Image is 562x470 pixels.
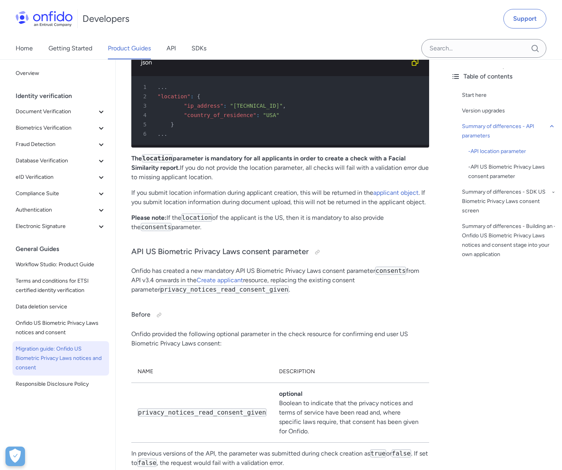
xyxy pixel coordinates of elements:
button: Compliance Suite [13,186,109,201]
code: false [392,449,411,458]
a: Start here [462,91,556,100]
code: location [142,154,173,162]
button: Authentication [13,202,109,218]
strong: Please note: [131,214,166,221]
span: ... [158,84,167,90]
div: General Guides [16,241,112,257]
img: Onfido Logo [16,11,73,27]
a: Summary of differences - Building an Onfido US Biometric Privacy Laws notices and consent stage i... [462,222,556,259]
p: If the of the applicant is the US, then it is mandatory to also provide the parameter. [131,213,429,232]
p: Onfido provided the following optional parameter in the check resource for confirming end user US... [131,329,429,348]
code: privacy_notices_read_consent_given [160,285,289,294]
a: SDKs [192,37,206,59]
div: - API location parameter [468,147,556,156]
p: In previous versions of the API, the parameter was submitted during check creation as or . If set... [131,449,429,468]
th: Description [273,361,429,383]
div: - API US Biometric Privacy Laws consent parameter [468,162,556,181]
button: Biometrics Verification [13,120,109,136]
span: Terms and conditions for ETSI certified identity verification [16,276,106,295]
span: eID Verification [16,173,97,182]
p: If you do not provide the location parameter, all checks will fail with a validation error due to... [131,154,429,182]
a: API [166,37,176,59]
span: Database Verification [16,156,97,166]
strong: The parameter is mandatory for all applicants in order to create a check with a Facial Similarity... [131,155,406,171]
span: ... [158,131,167,137]
p: Onfido has created a new mandatory API US Biometric Privacy Laws consent parameter from API v3.4 ... [131,266,429,294]
code: true [370,449,386,458]
span: 6 [134,129,152,139]
code: location [181,214,212,222]
a: Product Guides [108,37,151,59]
span: Responsible Disclosure Policy [16,379,106,389]
a: Version upgrades [462,106,556,116]
span: Fraud Detection [16,140,97,149]
a: Home [16,37,33,59]
a: Workflow Studio: Product Guide [13,257,109,272]
span: { [197,93,200,100]
span: "ip_address" [184,103,223,109]
a: Responsible Disclosure Policy [13,376,109,392]
div: json [141,58,407,67]
input: Onfido search input field [421,39,546,58]
a: Summary of differences - SDK US Biometric Privacy Laws consent screen [462,187,556,215]
span: Biometrics Verification [16,123,97,133]
a: -API US Biometric Privacy Laws consent parameter [468,162,556,181]
button: Fraud Detection [13,137,109,152]
span: Workflow Studio: Product Guide [16,260,106,269]
span: 2 [134,92,152,101]
span: "USA" [263,112,279,118]
span: Compliance Suite [16,189,97,198]
div: Table of contents [451,72,556,81]
th: Name [131,361,273,383]
span: , [283,103,286,109]
span: 3 [134,101,152,110]
button: Database Verification [13,153,109,169]
a: Terms and conditions for ETSI certified identity verification [13,273,109,298]
a: Support [503,9,546,28]
button: Copy code snippet button [407,55,423,70]
span: Data deletion service [16,302,106,312]
span: : [224,103,227,109]
a: Create applicant [197,276,243,284]
code: false [137,459,157,467]
span: Overview [16,69,106,78]
a: Summary of differences - API parameters [462,122,556,141]
h1: Developers [82,12,129,25]
a: Getting Started [48,37,92,59]
p: If you submit location information during applicant creation, this will be returned in the . If y... [131,188,429,207]
span: "location" [158,93,190,100]
span: 5 [134,120,152,129]
a: applicant object [373,189,419,196]
button: Open Preferences [5,447,25,466]
span: Migration guide: Onfido US Biometric Privacy Laws notices and consent [16,344,106,372]
a: -API location parameter [468,147,556,156]
td: Boolean to indicate that the privacy notices and terms of service have been read and, where speci... [273,383,429,443]
code: consents [375,267,406,275]
a: Overview [13,66,109,81]
span: "[TECHNICAL_ID]" [230,103,283,109]
button: Electronic Signature [13,219,109,234]
a: Migration guide: Onfido US Biometric Privacy Laws notices and consent [13,341,109,376]
a: Onfido US Biometric Privacy Laws notices and consent [13,315,109,340]
span: Onfido US Biometric Privacy Laws notices and consent [16,319,106,337]
strong: optional [279,390,302,397]
code: consents [141,223,172,231]
span: } [171,121,174,128]
a: Data deletion service [13,299,109,315]
span: 4 [134,110,152,120]
div: Cookie Preferences [5,447,25,466]
span: Document Verification [16,107,97,116]
span: Electronic Signature [16,222,97,231]
span: "country_of_residence" [184,112,256,118]
h4: Before [131,309,429,321]
span: 1 [134,82,152,92]
span: Authentication [16,205,97,215]
button: Document Verification [13,104,109,119]
button: eID Verification [13,169,109,185]
code: privacy_notices_read_consent_given [138,408,267,417]
span: : [190,93,193,100]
